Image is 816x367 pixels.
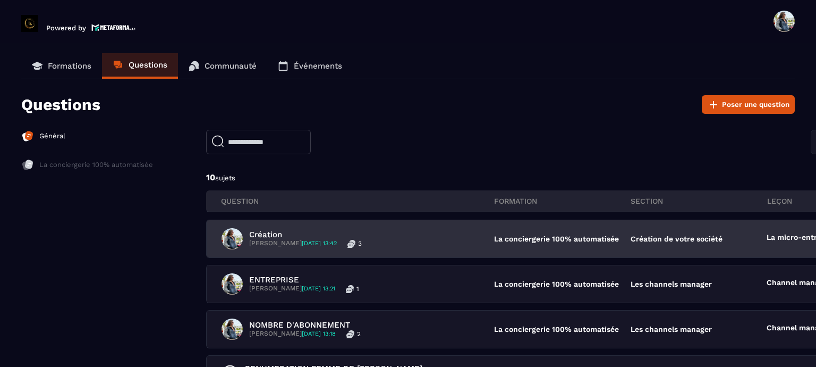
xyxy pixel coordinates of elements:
p: section [631,196,767,206]
img: formation-icon-active.2ea72e5a.svg [21,130,34,143]
p: Création de votre société [631,235,722,243]
p: Communauté [205,61,257,71]
span: sujets [215,174,235,182]
p: 1 [356,285,359,293]
p: [PERSON_NAME] [249,330,336,338]
p: [PERSON_NAME] [249,285,335,293]
p: La conciergerie 100% automatisée [494,280,620,288]
img: formation-icon-inac.db86bb20.svg [21,159,34,171]
a: Événements [267,53,353,79]
span: [DATE] 13:42 [302,240,337,247]
p: La conciergerie 100% automatisée [494,235,620,243]
p: Création [249,230,362,239]
p: Questions [21,95,100,114]
span: [DATE] 13:21 [302,285,335,292]
a: Formations [21,53,102,79]
p: Formations [48,61,91,71]
p: 2 [357,330,361,338]
p: Les channels manager [631,280,712,288]
p: Questions [129,60,167,70]
p: Général [39,131,65,141]
p: La conciergerie 100% automatisée [494,325,620,333]
p: 3 [358,239,362,248]
p: NOMBRE D'ABONNEMENT [249,320,361,330]
span: [DATE] 13:18 [302,330,336,337]
p: Powered by [46,24,86,32]
img: logo-branding [21,15,38,32]
p: QUESTION [221,196,494,206]
p: [PERSON_NAME] [249,239,337,248]
a: Communauté [178,53,267,79]
p: Les channels manager [631,325,712,333]
button: Poser une question [702,95,795,114]
p: FORMATION [494,196,631,206]
p: ENTREPRISE [249,275,359,285]
img: logo [91,23,136,32]
p: La conciergerie 100% automatisée [39,160,153,170]
a: Questions [102,53,178,79]
p: Événements [294,61,342,71]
